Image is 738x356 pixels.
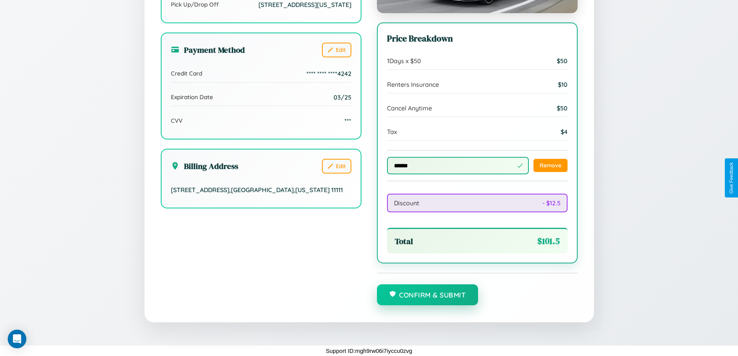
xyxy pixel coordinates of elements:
h3: Price Breakdown [387,33,568,45]
p: Support ID: mgh9rw06i7iyccu0zvg [326,346,412,356]
span: $ 4 [561,128,568,136]
span: Renters Insurance [387,81,439,88]
span: $ 50 [557,104,568,112]
span: Expiration Date [171,93,213,101]
span: Tax [387,128,397,136]
span: Total [395,236,413,247]
button: Confirm & Submit [377,284,478,305]
button: Edit [322,43,351,57]
span: 03/25 [334,93,351,101]
span: $ 10 [558,81,568,88]
h3: Billing Address [171,160,238,172]
h3: Payment Method [171,44,245,55]
div: Give Feedback [729,162,734,194]
button: Edit [322,159,351,174]
span: 1 Days x $ 50 [387,57,421,65]
span: Discount [394,199,419,207]
span: Cancel Anytime [387,104,432,112]
span: [STREET_ADDRESS] , [GEOGRAPHIC_DATA] , [US_STATE] 11111 [171,186,343,194]
div: Open Intercom Messenger [8,330,26,348]
span: Pick Up/Drop Off [171,1,219,8]
button: Remove [533,159,568,172]
span: - $ 12.5 [542,199,561,207]
span: CVV [171,117,182,124]
span: $ 50 [557,57,568,65]
span: $ 101.5 [537,235,560,247]
span: [STREET_ADDRESS][US_STATE] [258,1,351,9]
span: Credit Card [171,70,202,77]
